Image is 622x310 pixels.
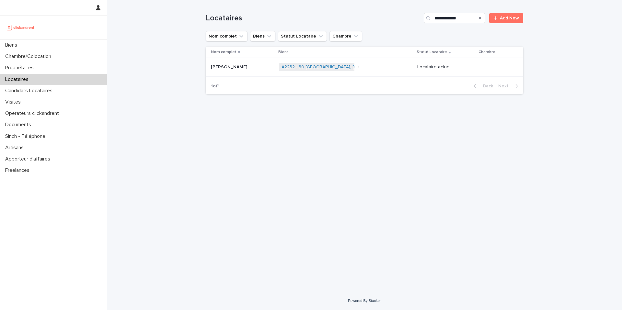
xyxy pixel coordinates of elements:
[468,83,496,89] button: Back
[3,167,35,173] p: Freelances
[3,53,56,60] p: Chambre/Colocation
[356,65,359,69] span: + 1
[206,58,523,77] tr: [PERSON_NAME][PERSON_NAME] A2232 - 30 [GEOGRAPHIC_DATA], [GEOGRAPHIC_DATA] 77600 +1Locataire actuel-
[479,84,493,88] span: Back
[250,31,275,41] button: Biens
[489,13,523,23] a: Add New
[211,63,248,70] p: [PERSON_NAME]
[329,31,362,41] button: Chambre
[282,64,412,70] a: A2232 - 30 [GEOGRAPHIC_DATA], [GEOGRAPHIC_DATA] 77600
[3,65,39,71] p: Propriétaires
[424,13,485,23] input: Search
[3,99,26,105] p: Visites
[478,49,495,56] p: Chambre
[500,16,519,20] span: Add New
[3,42,22,48] p: Biens
[206,14,421,23] h1: Locataires
[211,49,236,56] p: Nom complet
[496,83,523,89] button: Next
[278,31,327,41] button: Statut Locataire
[498,84,513,88] span: Next
[3,76,34,83] p: Locataires
[348,299,381,303] a: Powered By Stacker
[3,110,64,116] p: Operateurs clickandrent
[5,21,37,34] img: UCB0brd3T0yccxBKYDjQ
[3,133,51,139] p: Sinch - Téléphone
[479,64,513,70] p: -
[3,122,36,128] p: Documents
[206,78,225,94] p: 1 of 1
[417,49,447,56] p: Statut Locataire
[417,64,474,70] p: Locataire actuel
[3,145,29,151] p: Artisans
[3,156,55,162] p: Apporteur d'affaires
[206,31,248,41] button: Nom complet
[278,49,289,56] p: Biens
[3,88,58,94] p: Candidats Locataires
